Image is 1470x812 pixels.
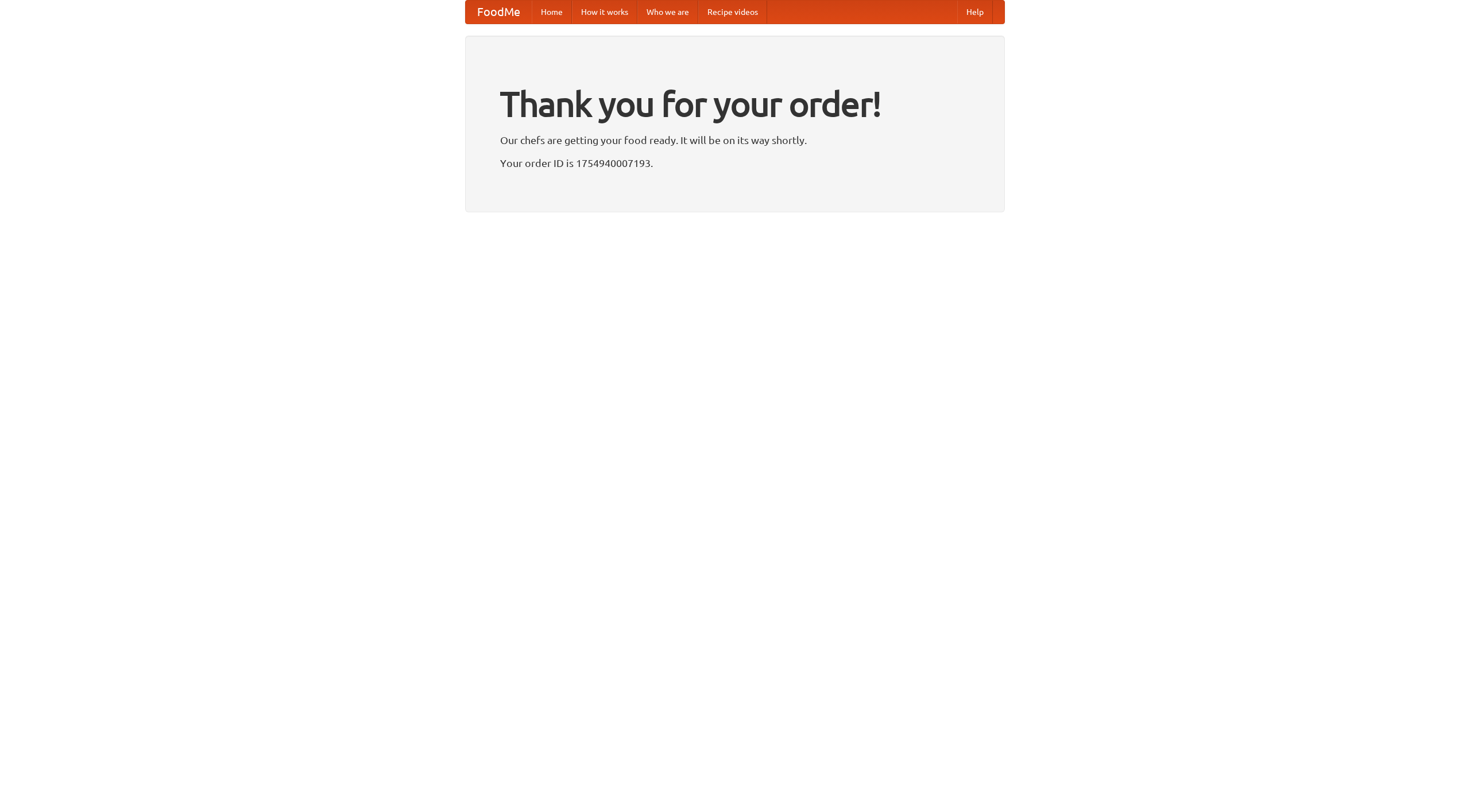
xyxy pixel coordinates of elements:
p: Your order ID is 1754940007193. [500,154,970,172]
h1: Thank you for your order! [500,76,970,131]
a: Who we are [637,1,698,24]
a: Recipe videos [698,1,767,24]
a: Help [957,1,993,24]
p: Our chefs are getting your food ready. It will be on its way shortly. [500,131,970,149]
a: Home [532,1,572,24]
a: How it works [572,1,637,24]
a: FoodMe [466,1,532,24]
